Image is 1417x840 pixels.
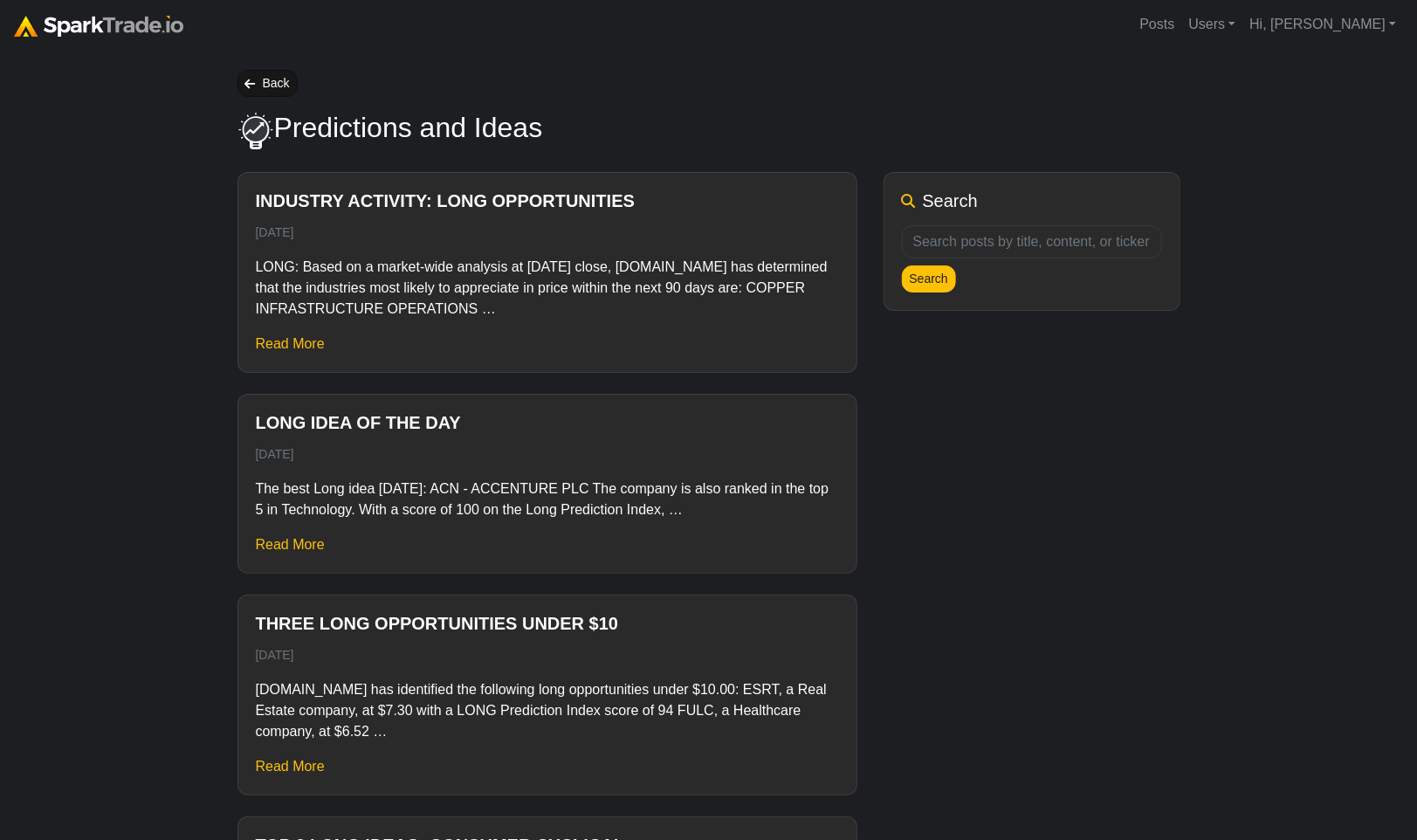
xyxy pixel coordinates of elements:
[237,70,298,97] a: Back
[1132,7,1181,42] a: Posts
[256,257,839,320] p: LONG: Based on a market-wide analysis at [DATE] close, [DOMAIN_NAME] has determined that the indu...
[256,648,294,662] small: [DATE]
[14,16,183,37] img: sparktrade.png
[256,479,839,520] p: The best Long idea [DATE]: ACN - ACCENTURE PLC The company is also ranked in the top 5 in Technol...
[1242,7,1403,42] a: Hi, [PERSON_NAME]
[256,759,325,774] a: Read More
[256,537,325,552] a: Read More
[923,190,978,211] h5: Search
[256,679,839,742] p: [DOMAIN_NAME] has identified the following long opportunities under $10.00: ESRT, a Real Estate c...
[902,225,1162,258] input: Search posts by title, content, or ticker
[274,111,543,144] h2: Predictions and Ideas
[256,447,294,461] small: [DATE]
[256,412,839,433] h5: Long Idea of the Day
[256,225,294,239] small: [DATE]
[256,336,325,351] a: Read More
[902,265,956,293] button: Search
[1181,7,1242,42] a: Users
[256,613,839,634] h5: Three Long Opportunities Under $10
[256,190,839,211] h5: Industry Activity: Long Opportunities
